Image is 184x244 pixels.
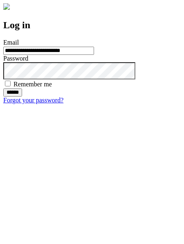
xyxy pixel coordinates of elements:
[13,81,52,88] label: Remember me
[3,20,181,31] h2: Log in
[3,39,19,46] label: Email
[3,55,28,62] label: Password
[3,3,10,10] img: logo-4e3dc11c47720685a147b03b5a06dd966a58ff35d612b21f08c02c0306f2b779.png
[3,97,63,104] a: Forgot your password?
